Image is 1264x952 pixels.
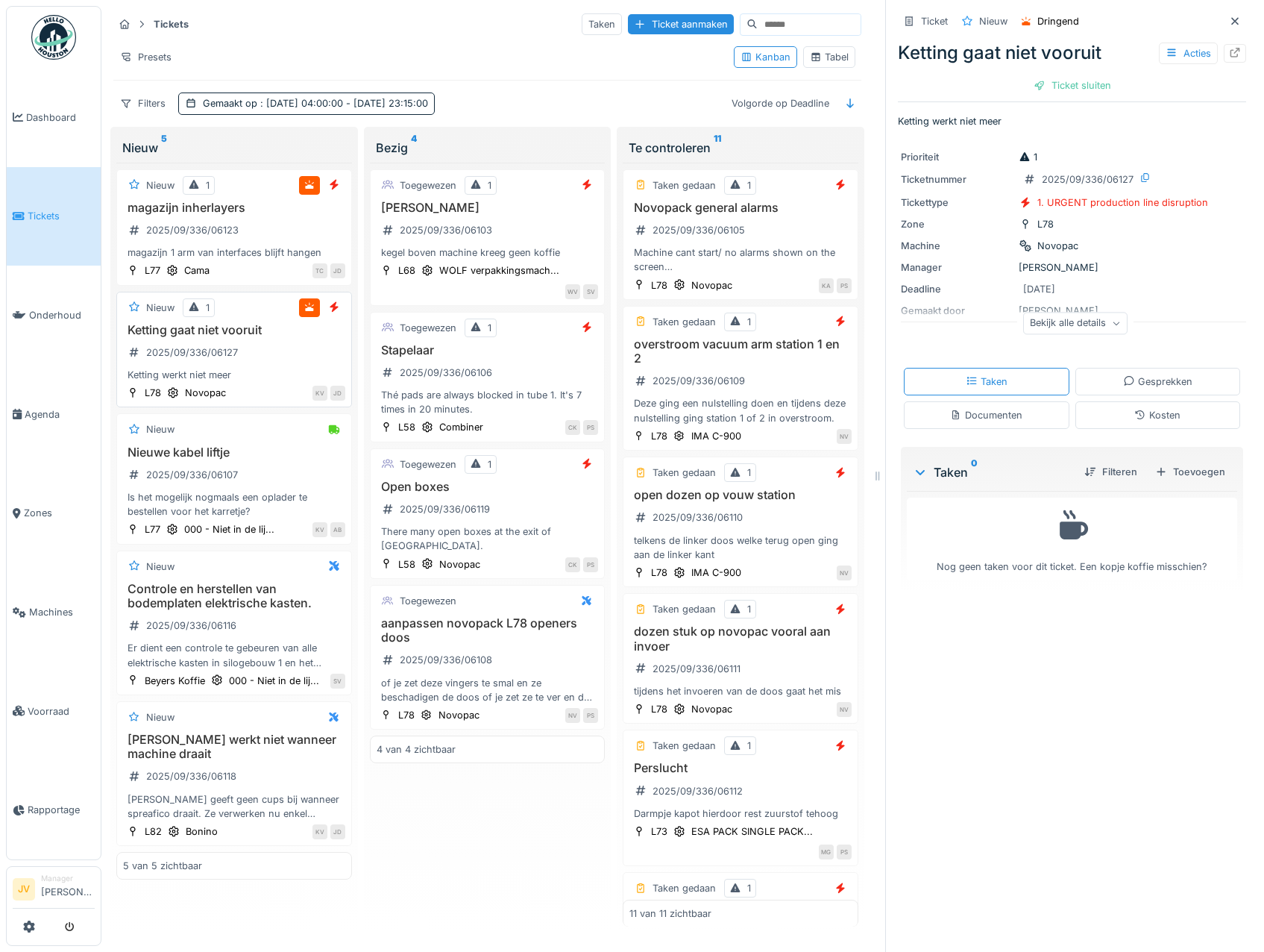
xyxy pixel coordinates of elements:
[747,602,751,616] div: 1
[966,375,1007,389] div: Taken
[629,906,711,920] div: 11 van 11 zichtbaar
[1042,172,1133,187] div: 2025/09/336/06127
[7,464,101,563] a: Zones
[1028,75,1117,95] div: Ticket sluiten
[7,662,101,761] a: Voorraad
[1149,462,1231,482] div: Toevoegen
[13,878,35,901] li: JV
[7,563,101,662] a: Machines
[146,468,238,482] div: 2025/09/336/06107
[653,784,743,798] div: 2025/09/336/06112
[1019,150,1037,164] div: 1
[113,46,178,68] div: Presets
[439,263,559,278] div: WOLF verpakkingsmach...
[819,845,834,859] div: MG
[148,17,195,31] strong: Tickets
[629,201,852,215] h3: Novopack general alarms
[146,178,174,192] div: Nieuw
[653,374,745,388] div: 2025/09/336/06109
[400,366,492,380] div: 2025/09/336/06106
[1037,239,1078,253] div: Novopac
[330,824,345,839] div: JD
[28,209,95,223] span: Tickets
[146,710,174,724] div: Nieuw
[837,429,852,444] div: NV
[901,282,1013,296] div: Deadline
[1037,195,1208,210] div: 1. URGENT production line disruption
[488,457,491,472] div: 1
[747,178,751,192] div: 1
[122,139,346,157] div: Nieuw
[916,504,1227,574] div: Nog geen taken voor dit ticket. Een kopje koffie misschien?
[29,308,95,322] span: Onderhoud
[1037,217,1054,231] div: L78
[913,463,1072,481] div: Taken
[651,824,667,839] div: L73
[184,263,210,278] div: Cama
[747,466,751,480] div: 1
[377,343,599,357] h3: Stapelaar
[653,739,716,753] div: Taken gedaan
[653,602,716,616] div: Taken gedaan
[186,824,218,839] div: Bonino
[1123,375,1192,389] div: Gesprekken
[565,284,580,299] div: WV
[400,178,456,192] div: Toegewezen
[7,167,101,266] a: Tickets
[819,278,834,293] div: KA
[400,457,456,472] div: Toegewezen
[1037,14,1079,28] div: Dringend
[1134,408,1180,422] div: Kosten
[747,739,751,753] div: 1
[123,445,345,460] h3: Nieuwe kabel liftje
[488,321,491,335] div: 1
[629,245,852,274] div: Machine cant start/ no alarms shown on the screen If working-problem with a boxes passing from ce...
[123,368,345,382] div: Ketting werkt niet meer
[377,742,456,757] div: 4 van 4 zichtbaar
[123,641,345,669] div: Er dient een controle te gebeuren van alle elektrische kasten in silogebouw 1 en het bordes van h...
[206,178,210,192] div: 1
[691,824,813,839] div: ESA PACK SINGLE PACK...
[921,14,948,28] div: Ticket
[629,807,852,821] div: Darmpje kapot hierdoor rest zuurstof tehoog
[741,50,790,64] div: Kanban
[439,420,483,434] div: Combiner
[24,506,95,520] span: Zones
[1023,282,1055,296] div: [DATE]
[901,239,1013,253] div: Machine
[185,386,226,400] div: Novopac
[629,488,852,502] h3: open dozen op vouw station
[398,420,415,434] div: L58
[330,263,345,278] div: JD
[377,480,599,494] h3: Open boxes
[229,674,319,688] div: 000 - Niet in de lij...
[400,594,456,608] div: Toegewezen
[837,845,852,859] div: PS
[377,676,599,704] div: of je zet deze vingers te smal en ze beschadigen de doos of je zet ze te ver en de tubes botsten ...
[1023,313,1128,334] div: Bekijk alle details
[583,420,598,435] div: PS
[714,139,721,157] sup: 11
[691,429,741,443] div: IMA C-900
[123,582,345,610] h3: Controle en herstellen van bodemplaten elektrische kasten.
[146,223,239,237] div: 2025/09/336/06123
[901,217,1013,231] div: Zone
[411,139,417,157] sup: 4
[330,386,345,401] div: JD
[583,557,598,572] div: PS
[31,15,76,60] img: Badge_color-CXgf-gQk.svg
[488,178,491,192] div: 1
[145,386,161,400] div: L78
[41,873,95,884] div: Manager
[971,463,978,481] sup: 0
[145,674,205,688] div: Beyers Koffie
[257,98,428,109] span: : [DATE] 04:00:00 - [DATE] 23:15:00
[653,315,716,329] div: Taken gedaan
[203,96,428,110] div: Gemaakt op
[145,522,160,536] div: L77
[901,150,1013,164] div: Prioriteit
[725,93,836,114] div: Volgorde op Deadline
[901,260,1243,275] div: [PERSON_NAME]
[398,708,415,722] div: L78
[653,466,716,480] div: Taken gedaan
